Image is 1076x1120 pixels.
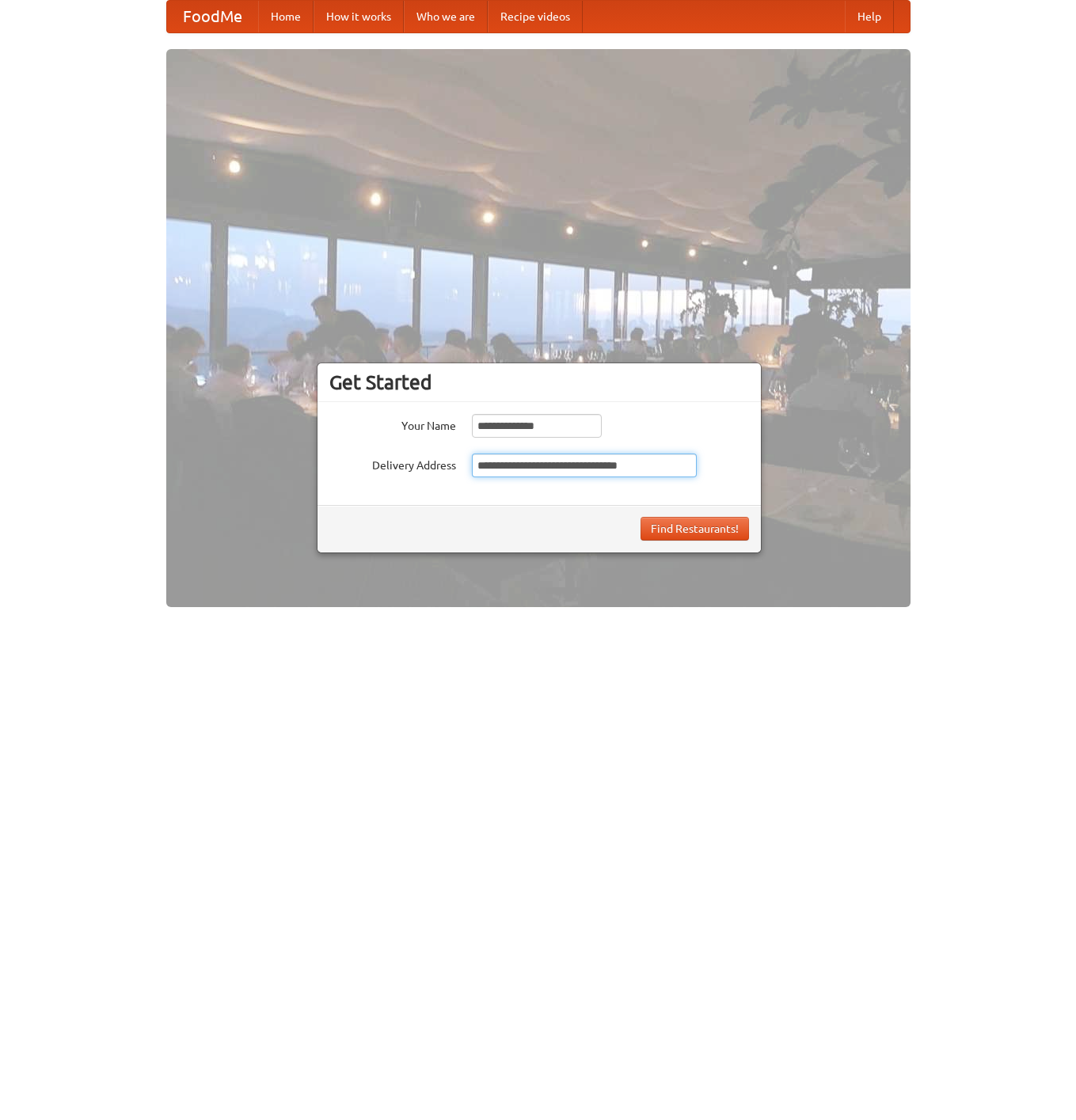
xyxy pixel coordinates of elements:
button: Find Restaurants! [641,517,749,541]
a: Help [845,1,894,32]
a: Who we are [404,1,488,32]
label: Delivery Address [329,454,456,473]
a: How it works [314,1,404,32]
a: FoodMe [167,1,258,32]
a: Home [258,1,314,32]
h3: Get Started [329,370,749,394]
a: Recipe videos [488,1,583,32]
label: Your Name [329,414,456,434]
